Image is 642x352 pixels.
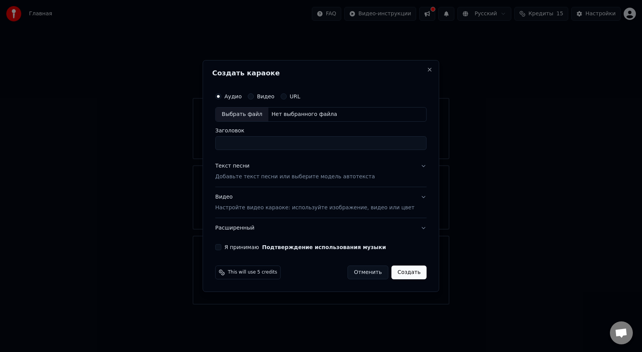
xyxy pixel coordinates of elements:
[347,266,388,279] button: Отменить
[215,193,414,212] div: Видео
[224,94,242,99] label: Аудио
[215,162,250,170] div: Текст песни
[215,204,414,212] p: Настройте видео караоке: используйте изображение, видео или цвет
[228,269,277,275] span: This will use 5 credits
[257,94,274,99] label: Видео
[216,108,268,121] div: Выбрать файл
[215,128,426,133] label: Заголовок
[215,173,375,181] p: Добавьте текст песни или выберите модель автотекста
[262,244,386,250] button: Я принимаю
[290,94,300,99] label: URL
[268,111,340,118] div: Нет выбранного файла
[224,244,386,250] label: Я принимаю
[391,266,426,279] button: Создать
[215,156,426,187] button: Текст песниДобавьте текст песни или выберите модель автотекста
[212,70,430,77] h2: Создать караоке
[215,187,426,218] button: ВидеоНастройте видео караоке: используйте изображение, видео или цвет
[215,218,426,238] button: Расширенный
